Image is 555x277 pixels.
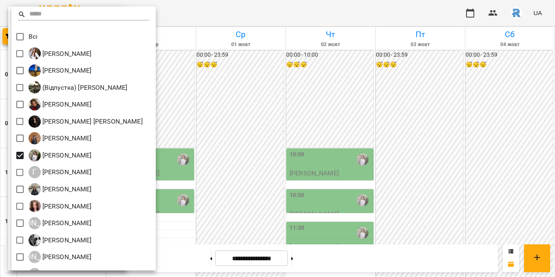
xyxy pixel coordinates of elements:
[29,115,41,128] img: Б
[29,166,92,178] a: Г [PERSON_NAME]
[29,115,143,128] div: Білохвостова Анна Олександрівна
[29,217,92,229] a: [PERSON_NAME] [PERSON_NAME]
[41,167,92,177] p: [PERSON_NAME]
[41,133,92,143] p: [PERSON_NAME]
[29,166,92,178] div: Грицак Антон Романович
[29,81,128,93] div: (Відпустка) Романенко Карим Рустамович
[29,98,41,111] img: Б
[41,100,92,109] p: [PERSON_NAME]
[41,117,143,126] p: [PERSON_NAME] [PERSON_NAME]
[29,149,92,162] div: Горохова Ольга Ігорівна
[29,200,92,212] a: К [PERSON_NAME]
[29,47,92,60] div: Желізняк Єлизавета Сергіївна
[29,166,41,178] div: Г
[41,202,92,211] p: [PERSON_NAME]
[41,151,92,160] p: [PERSON_NAME]
[29,149,92,162] a: Г [PERSON_NAME]
[29,200,92,212] div: Калашник Анастасія Володимирівна
[29,234,92,246] a: К [PERSON_NAME]
[41,66,92,75] p: [PERSON_NAME]
[29,217,92,229] div: Кареліна Марія Валеріївна
[41,218,92,228] p: [PERSON_NAME]
[29,217,41,229] div: [PERSON_NAME]
[29,183,92,195] a: Д [PERSON_NAME]
[29,64,92,77] a: [PERSON_NAME]
[29,115,143,128] a: Б [PERSON_NAME] [PERSON_NAME]
[29,98,92,111] div: Бондар Влада Сергіївна
[29,81,41,93] img: (
[29,251,41,263] div: [PERSON_NAME]
[41,83,128,93] p: (Відпустка) [PERSON_NAME]
[41,235,92,245] p: [PERSON_NAME]
[29,234,92,246] div: Кирилова Софія Сергіївна
[29,183,41,195] img: Д
[29,32,38,42] p: Всі
[29,64,92,77] div: Салань Юліанна Олегівна
[29,132,92,144] a: Г [PERSON_NAME]
[29,251,92,263] div: Книжник Ілля Віталійович
[29,81,128,93] a: ( (Відпустка) [PERSON_NAME]
[29,251,92,263] a: [PERSON_NAME] [PERSON_NAME]
[29,234,41,246] img: К
[29,149,41,162] img: Г
[29,47,92,60] a: [PERSON_NAME]
[29,132,92,144] div: Гаджієва Мельтем
[29,98,92,111] a: Б [PERSON_NAME]
[41,184,92,194] p: [PERSON_NAME]
[41,252,92,262] p: [PERSON_NAME]
[41,49,92,59] p: [PERSON_NAME]
[29,200,41,212] img: К
[29,132,41,144] img: Г
[29,183,92,195] div: Денисенко Анна Павлівна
